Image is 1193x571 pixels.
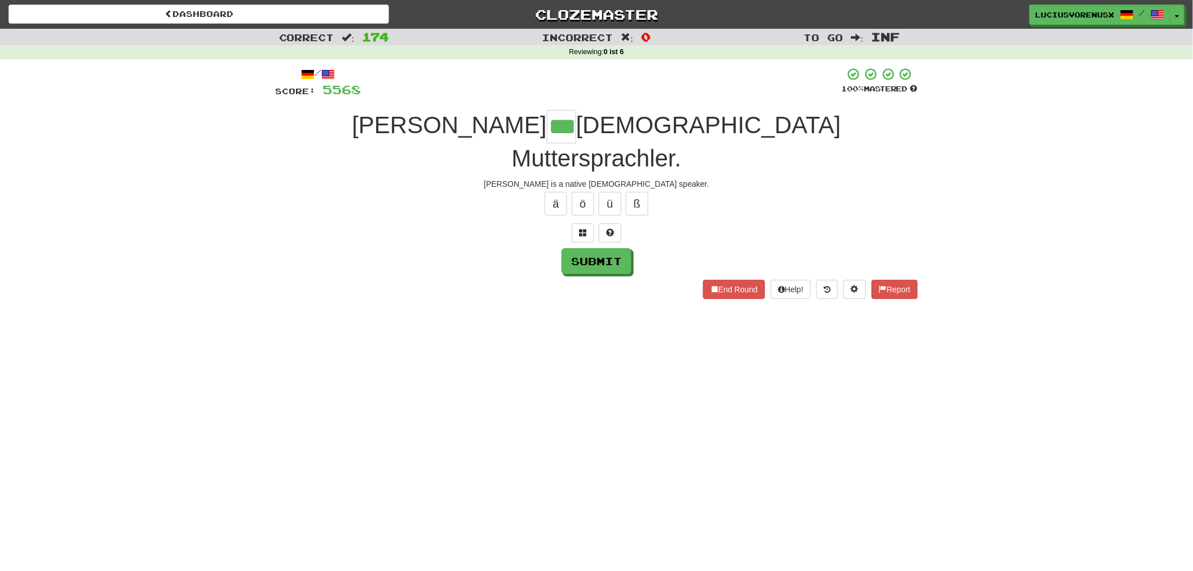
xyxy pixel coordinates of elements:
[322,82,361,96] span: 5568
[275,67,361,81] div: /
[572,223,594,243] button: Switch sentence to multiple choice alt+p
[1036,10,1115,20] span: LuciusVorenusX
[8,5,389,24] a: Dashboard
[352,112,546,138] span: [PERSON_NAME]
[804,32,843,43] span: To go
[599,223,621,243] button: Single letter hint - you only get 1 per sentence and score half the points! alt+h
[279,32,334,43] span: Correct
[641,30,651,43] span: 0
[572,192,594,216] button: ö
[871,30,900,43] span: Inf
[771,280,811,299] button: Help!
[275,178,918,190] div: [PERSON_NAME] is a native [DEMOGRAPHIC_DATA] speaker.
[626,192,648,216] button: ß
[816,280,838,299] button: Round history (alt+y)
[599,192,621,216] button: ü
[362,30,389,43] span: 174
[872,280,918,299] button: Report
[841,84,864,93] span: 100 %
[604,48,624,56] strong: 0 ist 6
[841,84,918,94] div: Mastered
[703,280,765,299] button: End Round
[406,5,787,24] a: Clozemaster
[511,112,841,172] span: [DEMOGRAPHIC_DATA] Muttersprachler.
[562,248,631,274] button: Submit
[1139,9,1145,17] span: /
[1029,5,1170,25] a: LuciusVorenusX /
[275,86,316,96] span: Score:
[545,192,567,216] button: ä
[342,33,355,42] span: :
[621,33,634,42] span: :
[851,33,864,42] span: :
[542,32,613,43] span: Incorrect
